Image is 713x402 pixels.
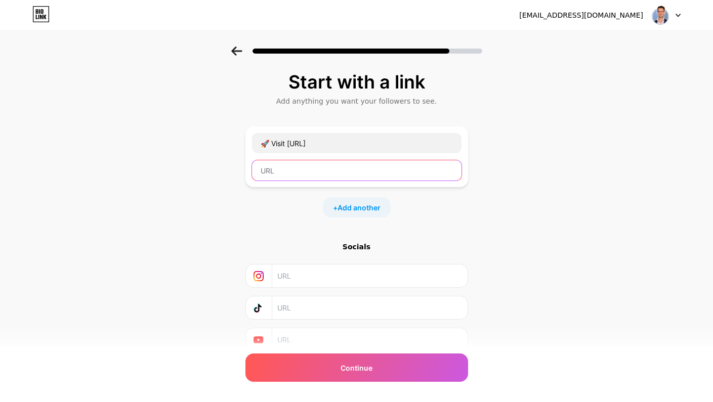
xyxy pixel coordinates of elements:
[245,242,468,252] div: Socials
[252,133,462,153] input: Link name
[277,296,461,319] input: URL
[651,6,670,25] img: c8r5ncjv
[338,202,381,213] span: Add another
[250,96,463,106] div: Add anything you want your followers to see.
[341,363,372,373] span: Continue
[250,72,463,92] div: Start with a link
[519,10,643,21] div: [EMAIL_ADDRESS][DOMAIN_NAME]
[252,160,462,181] input: URL
[277,328,461,351] input: URL
[277,264,461,287] input: URL
[323,197,391,217] div: +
